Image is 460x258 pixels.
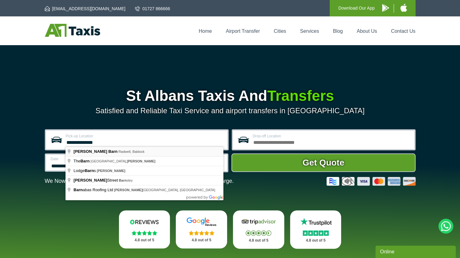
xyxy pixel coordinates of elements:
[114,188,215,192] span: [GEOGRAPHIC_DATA], [GEOGRAPHIC_DATA]
[338,4,375,12] p: Download Our App
[45,6,125,12] a: [EMAIL_ADDRESS][DOMAIN_NAME]
[132,230,157,235] img: Stars
[74,178,119,183] span: Street
[85,168,94,173] span: Barn
[119,178,127,182] span: Barn
[126,236,163,244] p: 4.8 out of 5
[74,159,91,163] span: The
[274,28,286,34] a: Cities
[114,188,142,192] span: [PERSON_NAME]
[375,244,457,258] iframe: chat widget
[297,217,334,226] img: Trustpilot
[297,237,335,244] p: 4.8 out of 5
[97,169,125,173] span: [PERSON_NAME]
[327,177,416,186] img: Credit And Debit Cards
[45,106,416,115] p: Satisfied and Reliable Taxi Service and airport transfers in [GEOGRAPHIC_DATA]
[300,28,319,34] a: Services
[118,150,144,153] span: Radwell, Baldock
[240,237,277,244] p: 4.8 out of 5
[400,4,407,12] img: A1 Taxis iPhone App
[74,168,97,173] span: Lodge s
[267,88,334,104] span: Transfers
[391,28,415,34] a: Contact Us
[135,6,170,12] a: 01727 866666
[119,178,133,182] span: sley
[127,159,155,163] span: [PERSON_NAME]
[240,217,277,226] img: Tripadvisor
[126,217,163,226] img: Reviews.io
[119,210,170,248] a: Reviews.io Stars 4.8 out of 5
[45,24,100,37] img: A1 Taxis St Albans LTD
[246,230,271,236] img: Stars
[80,159,90,163] span: Barn
[74,178,107,183] span: [PERSON_NAME]
[74,187,114,192] span: abas Roofing Ltd
[74,149,117,154] span: [PERSON_NAME] Barn
[233,210,284,249] a: Tripadvisor Stars 4.8 out of 5
[91,159,155,163] span: [GEOGRAPHIC_DATA],
[74,187,83,192] span: Barn
[45,178,234,184] p: We Now Accept Card & Contactless Payment In
[231,153,416,172] button: Get Quote
[382,4,389,12] img: A1 Taxis Android App
[357,28,377,34] a: About Us
[226,28,260,34] a: Airport Transfer
[290,210,341,249] a: Trustpilot Stars 4.8 out of 5
[189,230,214,235] img: Stars
[176,210,227,248] a: Google Stars 4.8 out of 5
[51,157,130,161] label: Date
[303,230,329,236] img: Stars
[66,134,224,138] label: Pick-up Location
[253,134,411,138] label: Drop-off Location
[199,28,212,34] a: Home
[183,217,220,226] img: Google
[333,28,343,34] a: Blog
[45,88,416,103] h1: St Albans Taxis And
[183,236,220,244] p: 4.8 out of 5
